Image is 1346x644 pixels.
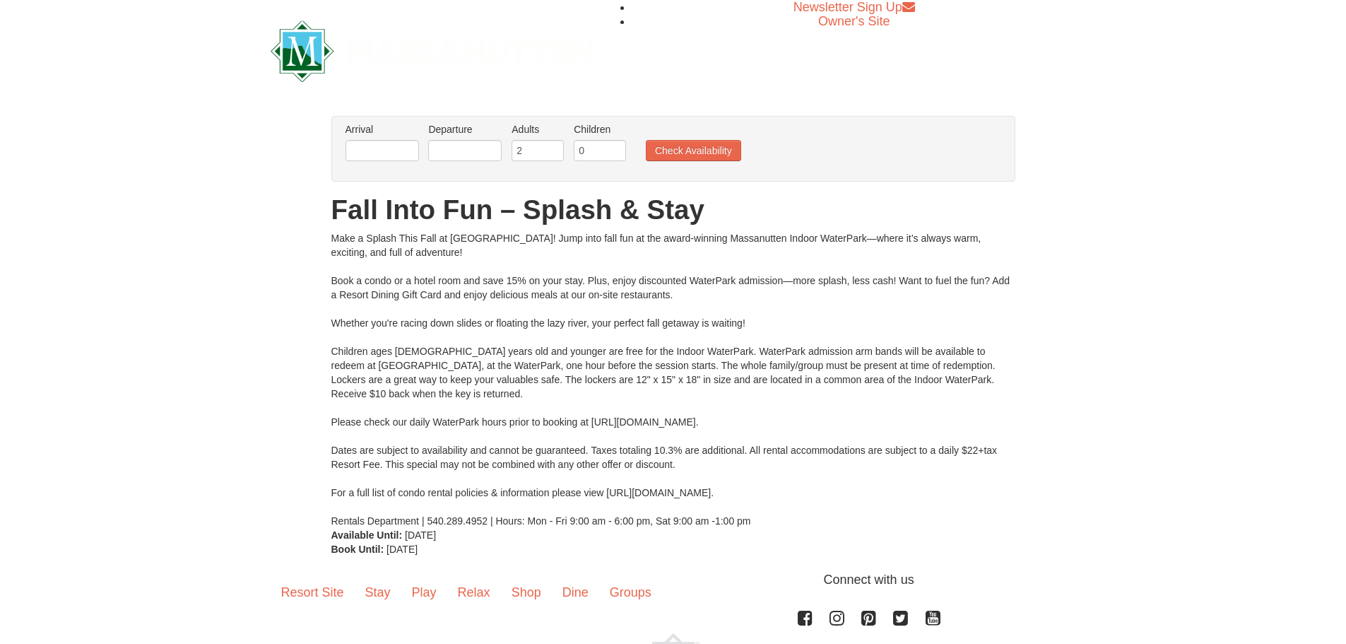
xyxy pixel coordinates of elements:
span: [DATE] [405,529,436,541]
strong: Available Until: [331,529,403,541]
img: Massanutten Resort Logo [271,21,594,82]
div: Make a Splash This Fall at [GEOGRAPHIC_DATA]! Jump into fall fun at the award-winning Massanutten... [331,231,1015,528]
label: Arrival [346,122,419,136]
a: Massanutten Resort [271,33,594,66]
p: Connect with us [271,570,1076,590]
button: Check Availability [646,140,741,161]
a: Dine [552,570,599,614]
a: Groups [599,570,662,614]
label: Children [574,122,626,136]
label: Adults [512,122,564,136]
span: [DATE] [386,544,418,555]
h1: Fall Into Fun – Splash & Stay [331,196,1015,224]
a: Owner's Site [818,14,890,28]
a: Relax [447,570,501,614]
a: Play [401,570,447,614]
a: Shop [501,570,552,614]
a: Resort Site [271,570,355,614]
a: Stay [355,570,401,614]
strong: Book Until: [331,544,384,555]
label: Departure [428,122,502,136]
